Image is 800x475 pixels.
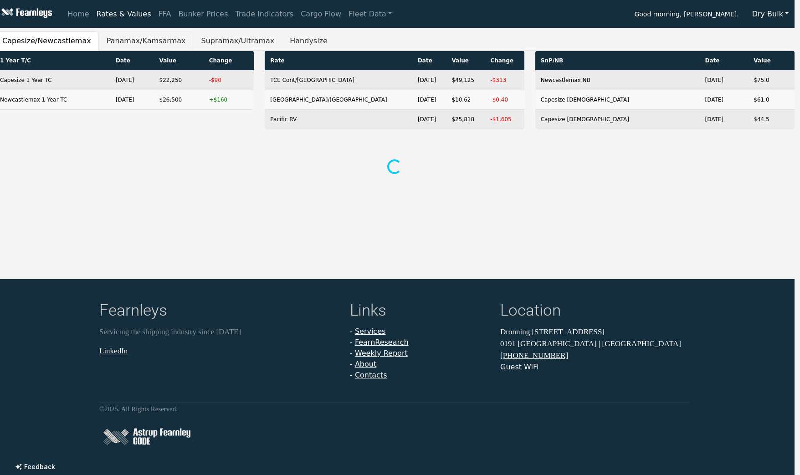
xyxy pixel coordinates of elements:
th: Date [110,51,154,71]
td: $44.5 [748,110,795,129]
td: $61.0 [748,90,795,110]
button: Supramax/Ultramax [193,31,282,51]
li: - [350,370,489,381]
td: -$313 [485,71,524,90]
button: Dry Bulk [746,5,795,23]
th: Date [412,51,446,71]
p: 0191 [GEOGRAPHIC_DATA] | [GEOGRAPHIC_DATA] [500,337,690,349]
td: TCE Cont/[GEOGRAPHIC_DATA] [265,71,412,90]
a: [PHONE_NUMBER] [500,351,568,360]
td: [DATE] [412,110,446,129]
button: Handysize [282,31,335,51]
li: - [350,326,489,337]
th: Value [748,51,795,71]
li: - [350,348,489,359]
td: $22,250 [154,71,204,90]
th: Change [204,51,254,71]
td: $49,125 [446,71,485,90]
p: Servicing the shipping industry since [DATE] [99,326,339,338]
td: [GEOGRAPHIC_DATA]/[GEOGRAPHIC_DATA] [265,90,412,110]
td: [DATE] [699,110,748,129]
a: LinkedIn [99,346,128,355]
td: Capesize [DEMOGRAPHIC_DATA] [535,90,700,110]
p: Dronning [STREET_ADDRESS] [500,326,690,338]
th: SnP/NB [535,51,700,71]
a: Cargo Flow [297,5,345,23]
a: Rates & Values [93,5,155,23]
td: [DATE] [110,90,154,110]
span: Good morning, [PERSON_NAME]. [634,7,738,23]
td: -$90 [204,71,254,90]
a: Fleet Data [345,5,395,23]
td: $10.62 [446,90,485,110]
td: -$1,605 [485,110,524,129]
a: Bunker Prices [174,5,231,23]
a: About [355,360,376,368]
th: Date [699,51,748,71]
th: Value [154,51,204,71]
td: -$0.40 [485,90,524,110]
td: +$160 [204,90,254,110]
td: [DATE] [110,71,154,90]
th: Change [485,51,524,71]
td: Newcastlemax NB [535,71,700,90]
li: - [350,337,489,348]
a: Weekly Report [355,349,408,358]
li: - [350,359,489,370]
th: Rate [265,51,412,71]
button: Guest WiFi [500,362,538,373]
h4: Fearnleys [99,301,339,322]
td: $75.0 [748,71,795,90]
td: $25,818 [446,110,485,129]
h4: Links [350,301,489,322]
h4: Location [500,301,690,322]
td: [DATE] [412,71,446,90]
th: Value [446,51,485,71]
td: Pacific RV [265,110,412,129]
td: [DATE] [699,90,748,110]
td: [DATE] [699,71,748,90]
small: © 2025 . All Rights Reserved. [99,405,178,413]
a: Trade Indicators [231,5,297,23]
a: Home [64,5,92,23]
a: FFA [155,5,175,23]
a: Services [355,327,385,336]
a: FearnResearch [355,338,409,347]
a: Contacts [355,371,387,379]
button: Panamax/Kamsarmax [99,31,194,51]
td: Capesize [DEMOGRAPHIC_DATA] [535,110,700,129]
td: [DATE] [412,90,446,110]
td: $26,500 [154,90,204,110]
